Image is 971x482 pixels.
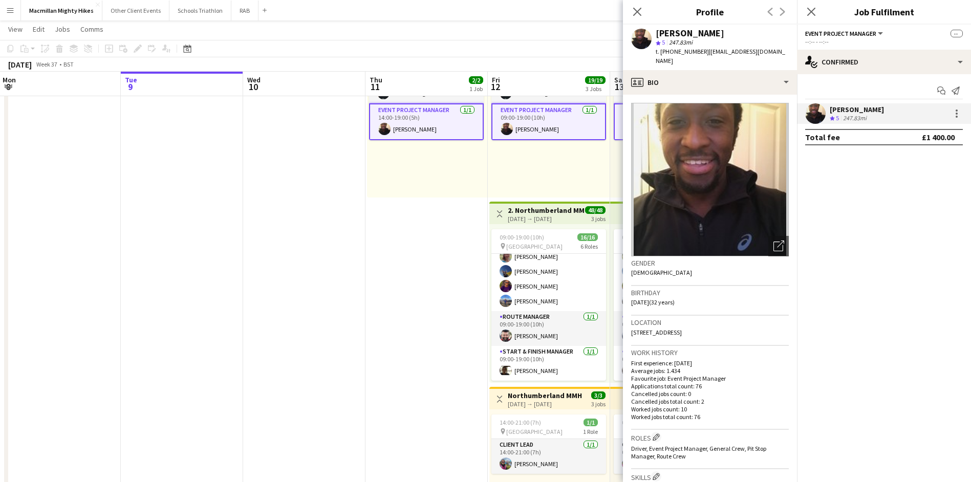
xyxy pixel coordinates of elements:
div: Total fee [805,132,840,142]
div: [PERSON_NAME] [656,29,724,38]
p: Favourite job: Event Project Manager [631,375,789,382]
div: £1 400.00 [922,132,955,142]
h3: Northumberland MMH - 3 day role [508,391,584,400]
p: Applications total count: 76 [631,382,789,390]
h3: Skills [631,471,789,482]
span: Mon [3,75,16,84]
div: Confirmed [797,50,971,74]
span: [GEOGRAPHIC_DATA] [506,243,563,250]
h3: Job Fulfilment [797,5,971,18]
p: Worked jobs count: 10 [631,405,789,413]
span: Edit [33,25,45,34]
app-card-role: Route Crew4/409:00-19:00 (10h)[PERSON_NAME][PERSON_NAME][PERSON_NAME][PERSON_NAME] [491,232,606,311]
div: 3 jobs [591,399,606,408]
h3: Birthday [631,288,789,297]
span: 2/2 [469,76,483,84]
div: 3 jobs [591,214,606,223]
app-job-card: 14:00-21:00 (7h)1/1 [GEOGRAPHIC_DATA]1 RoleClient Lead1/114:00-21:00 (7h)[PERSON_NAME] [491,414,606,474]
div: [DATE] → [DATE] [508,400,584,408]
span: Thu [370,75,382,84]
button: Other Client Events [102,1,169,20]
span: 6 Roles [580,243,598,250]
app-card-role: Event Project Manager1/114:00-19:00 (5h)[PERSON_NAME] [369,103,484,140]
app-card-role: Event Project Manager1/109:00-19:00 (10h)[PERSON_NAME] [491,103,606,140]
h3: Roles [631,432,789,443]
div: 3 Jobs [586,85,605,93]
span: View [8,25,23,34]
span: 8 [1,81,16,93]
div: [DATE] → [DATE] [508,215,584,223]
span: 9 [123,81,137,93]
span: 48/48 [585,206,606,214]
button: Macmillan Mighty Hikes [21,1,102,20]
a: Edit [29,23,49,36]
span: t. [PHONE_NUMBER] [656,48,709,55]
span: 3/3 [591,391,606,399]
app-card-role: Start & Finish Manager1/106:00-22:00 (16h)[PERSON_NAME] [614,346,728,381]
app-job-card: 06:00-22:00 (16h)1/1 [GEOGRAPHIC_DATA]1 RoleClient Lead1/106:00-22:00 (16h)[PERSON_NAME] [614,414,728,474]
span: 09:00-19:00 (10h) [500,233,544,241]
span: 5 [836,114,839,122]
span: 06:00-22:00 (16h) [622,419,666,426]
p: Average jobs: 1.434 [631,367,789,375]
span: 1 Role [583,428,598,435]
div: Bio [623,70,797,95]
span: 13 [613,81,625,93]
span: Sat [614,75,625,84]
div: Open photos pop-in [768,236,789,256]
span: 5 [662,38,665,46]
p: Worked jobs total count: 76 [631,413,789,421]
span: 16/16 [577,233,598,241]
span: [STREET_ADDRESS] [631,328,682,336]
div: BST [63,60,74,68]
h3: 2. Northumberland MMH- 3 day role [508,206,584,215]
app-job-card: 06:00-22:00 (16h)16/16 [GEOGRAPHIC_DATA]6 RolesRoute Crew4/406:00-22:00 (16h)[PERSON_NAME][PERSON... [614,229,728,381]
button: Event Project Manager [805,30,884,37]
span: 06:00-22:00 (16h) [622,233,666,241]
app-card-role: Route Crew4/406:00-22:00 (16h)[PERSON_NAME][PERSON_NAME][PERSON_NAME][PERSON_NAME] [614,232,728,311]
a: View [4,23,27,36]
img: Crew avatar or photo [631,103,789,256]
h3: Location [631,318,789,327]
div: --:-- - --:-- [805,38,963,46]
span: 10 [246,81,261,93]
p: First experience: [DATE] [631,359,789,367]
app-card-role: Route Manager1/106:00-22:00 (16h)[PERSON_NAME] [614,311,728,346]
span: [DATE] (32 years) [631,298,675,306]
app-card-role: Start & Finish Manager1/109:00-19:00 (10h)[PERSON_NAME] [491,346,606,381]
span: [GEOGRAPHIC_DATA] [506,428,563,435]
span: 14:00-21:00 (7h) [500,419,541,426]
app-job-card: 09:00-19:00 (10h)16/16 [GEOGRAPHIC_DATA]6 RolesRoute Crew4/409:00-19:00 (10h)[PERSON_NAME][PERSON... [491,229,606,381]
button: Schools Triathlon [169,1,231,20]
p: Cancelled jobs count: 0 [631,390,789,398]
span: Tue [125,75,137,84]
h3: Gender [631,258,789,268]
span: 11 [368,81,382,93]
span: Jobs [55,25,70,34]
span: [DEMOGRAPHIC_DATA] [631,269,692,276]
span: Fri [492,75,500,84]
app-card-role: Client Lead1/114:00-21:00 (7h)[PERSON_NAME] [491,439,606,474]
div: [PERSON_NAME] [830,105,884,114]
span: 19/19 [585,76,606,84]
span: Wed [247,75,261,84]
app-card-role: Event Project Manager1/106:00-22:00 (16h)[PERSON_NAME] [614,103,728,140]
span: Comms [80,25,103,34]
div: 1 Job [469,85,483,93]
app-card-role: Route Manager1/109:00-19:00 (10h)[PERSON_NAME] [491,311,606,346]
p: Cancelled jobs total count: 2 [631,398,789,405]
span: Driver, Event Project Manager, General Crew, Pit Stop Manager, Route Crew [631,445,766,460]
span: 12 [490,81,500,93]
a: Comms [76,23,107,36]
div: 247.83mi [841,114,869,123]
button: RAB [231,1,258,20]
a: Jobs [51,23,74,36]
span: 247.83mi [667,38,695,46]
div: [DATE] [8,59,32,70]
h3: Work history [631,348,789,357]
span: | [EMAIL_ADDRESS][DOMAIN_NAME] [656,48,785,64]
